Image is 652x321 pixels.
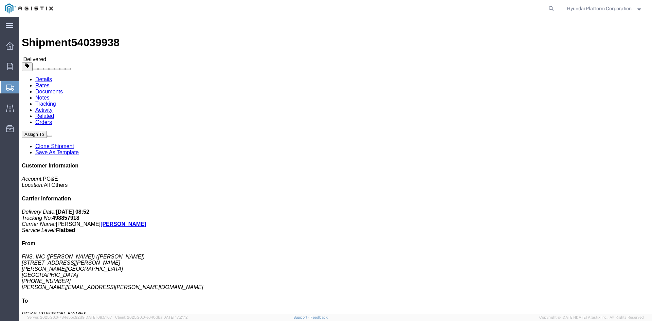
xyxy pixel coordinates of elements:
[566,4,643,13] button: Hyundai Platform Corporation
[5,3,53,14] img: logo
[19,17,652,314] iframe: FS Legacy Container
[115,315,188,319] span: Client: 2025.20.0-e640dba
[27,315,112,319] span: Server: 2025.20.0-734e5bc92d9
[162,315,188,319] span: [DATE] 17:21:12
[85,315,112,319] span: [DATE] 09:51:07
[293,315,310,319] a: Support
[310,315,328,319] a: Feedback
[539,315,644,320] span: Copyright © [DATE]-[DATE] Agistix Inc., All Rights Reserved
[567,5,632,12] span: Hyundai Platform Corporation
